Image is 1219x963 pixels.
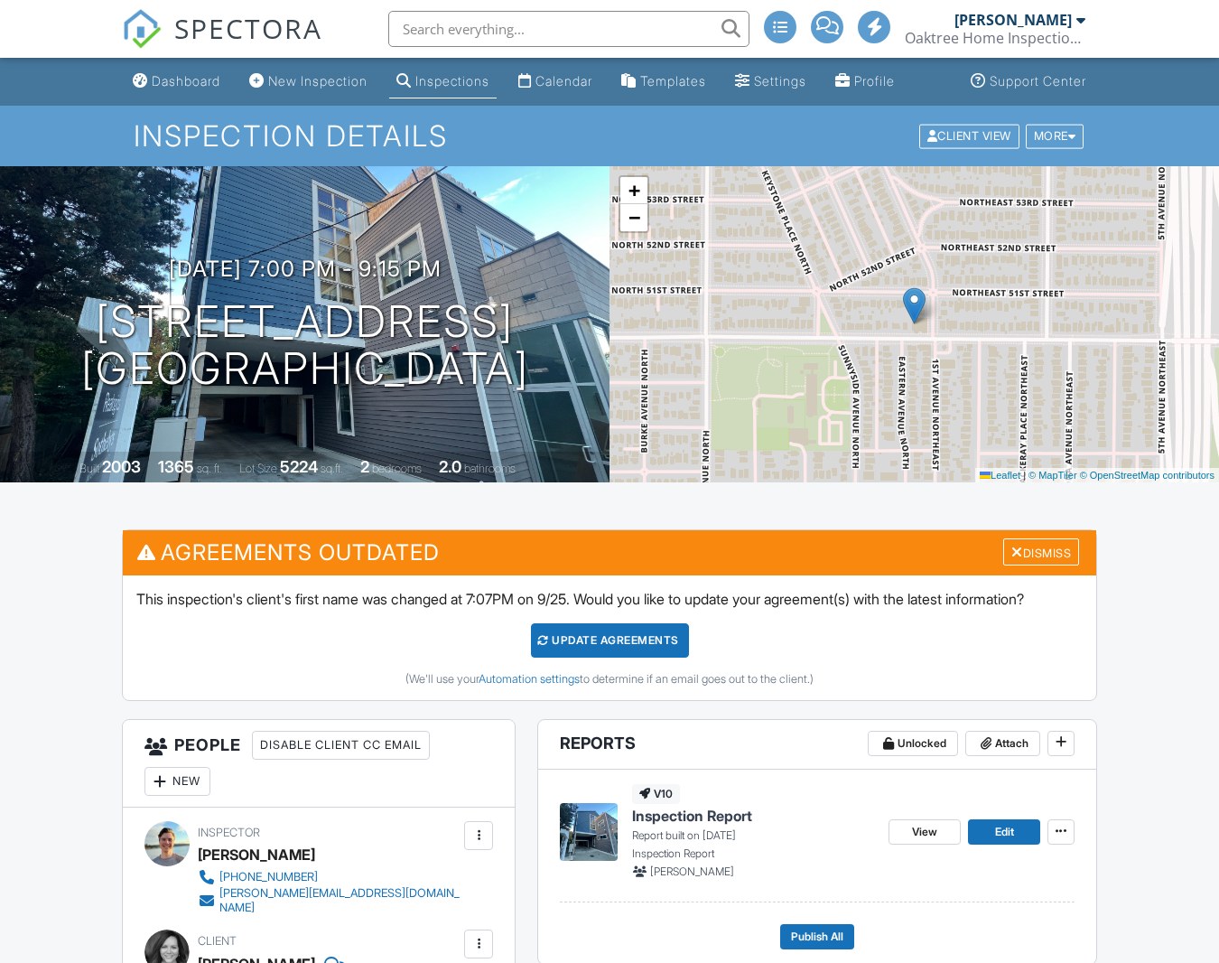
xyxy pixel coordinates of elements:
span: + [628,179,640,201]
div: Support Center [990,73,1086,89]
div: 2.0 [439,457,461,476]
span: Built [79,462,99,475]
div: Inspections [415,73,489,89]
a: © MapTiler [1028,470,1077,481]
div: New [144,767,210,796]
a: Profile [828,65,902,98]
div: [PERSON_NAME][EMAIL_ADDRESS][DOMAIN_NAME] [219,886,460,915]
h1: [STREET_ADDRESS] [GEOGRAPHIC_DATA] [81,298,529,394]
span: | [1023,470,1026,481]
div: 1365 [158,457,194,476]
span: Client [198,934,237,948]
div: More [1026,124,1084,148]
a: Dashboard [126,65,228,98]
div: Dismiss [1003,538,1079,566]
div: Update Agreements [531,623,689,658]
div: Dashboard [152,73,220,89]
img: Marker [903,287,926,324]
div: Disable Client CC Email [252,731,430,760]
h3: People [123,720,515,808]
div: [PERSON_NAME] [198,841,315,868]
a: SPECTORA [122,24,322,62]
div: [PERSON_NAME] [954,11,1072,29]
a: [PERSON_NAME][EMAIL_ADDRESS][DOMAIN_NAME] [198,886,460,915]
div: [PHONE_NUMBER] [219,870,318,884]
span: sq. ft. [197,462,222,475]
span: Inspector [198,826,260,839]
div: Profile [854,73,895,89]
div: Settings [754,73,806,89]
a: New Inspection [242,65,375,98]
a: Inspections [389,65,497,98]
a: Zoom in [620,177,647,204]
a: Support Center [963,65,1093,98]
h3: [DATE] 7:00 pm - 9:15 pm [169,257,442,281]
span: Lot Size [239,462,277,475]
a: Client View [917,128,1024,142]
a: © OpenStreetMap contributors [1080,470,1214,481]
a: Zoom out [620,204,647,231]
div: 5224 [280,457,318,476]
a: Settings [728,65,814,98]
div: Client View [919,124,1019,148]
span: sq.ft. [321,462,343,475]
span: bedrooms [372,462,422,475]
a: Automation settings [479,672,580,686]
h3: Agreements Outdated [123,530,1096,575]
div: 2 [360,457,369,476]
h1: Inspection Details [134,120,1085,152]
a: Templates [614,65,713,98]
span: bathrooms [464,462,516,475]
div: Templates [640,73,706,89]
img: The Best Home Inspection Software - Spectora [122,9,162,49]
div: Oaktree Home Inspections [905,29,1085,47]
a: [PHONE_NUMBER] [198,868,460,886]
input: Search everything... [388,11,749,47]
div: (We'll use your to determine if an email goes out to the client.) [136,672,1083,687]
span: SPECTORA [174,9,322,47]
span: − [628,206,640,229]
div: Calendar [535,73,592,89]
div: 2003 [102,457,141,476]
div: New Inspection [268,73,368,89]
a: Calendar [511,65,600,98]
a: Leaflet [980,470,1020,481]
div: This inspection's client's first name was changed at 7:07PM on 9/25. Would you like to update you... [123,575,1096,700]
